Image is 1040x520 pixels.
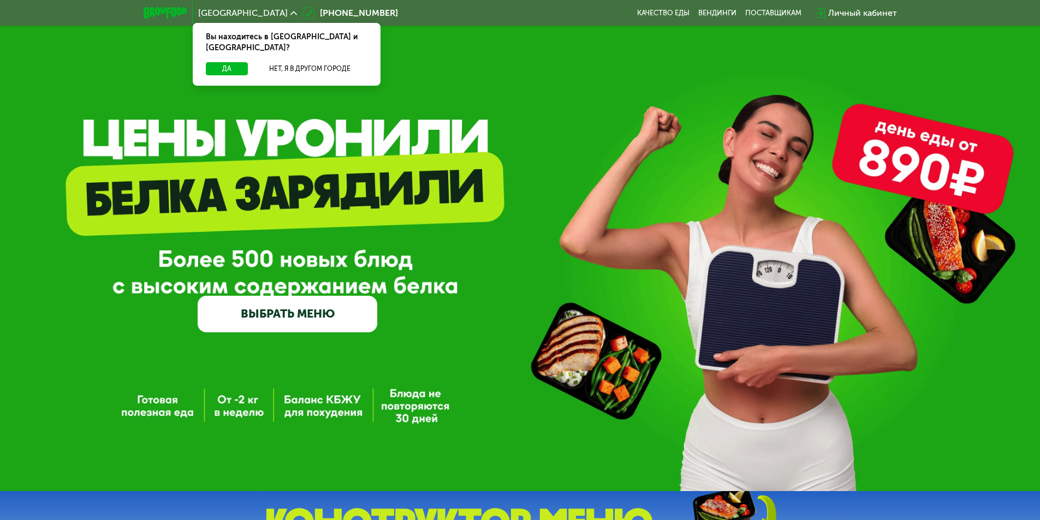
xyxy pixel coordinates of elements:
[193,23,381,62] div: Вы находитесь в [GEOGRAPHIC_DATA] и [GEOGRAPHIC_DATA]?
[745,9,801,17] div: поставщикам
[198,296,377,332] a: ВЫБРАТЬ МЕНЮ
[198,9,288,17] span: [GEOGRAPHIC_DATA]
[698,9,736,17] a: Вендинги
[828,7,897,20] div: Личный кабинет
[637,9,690,17] a: Качество еды
[302,7,398,20] a: [PHONE_NUMBER]
[206,62,248,75] button: Да
[252,62,367,75] button: Нет, я в другом городе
